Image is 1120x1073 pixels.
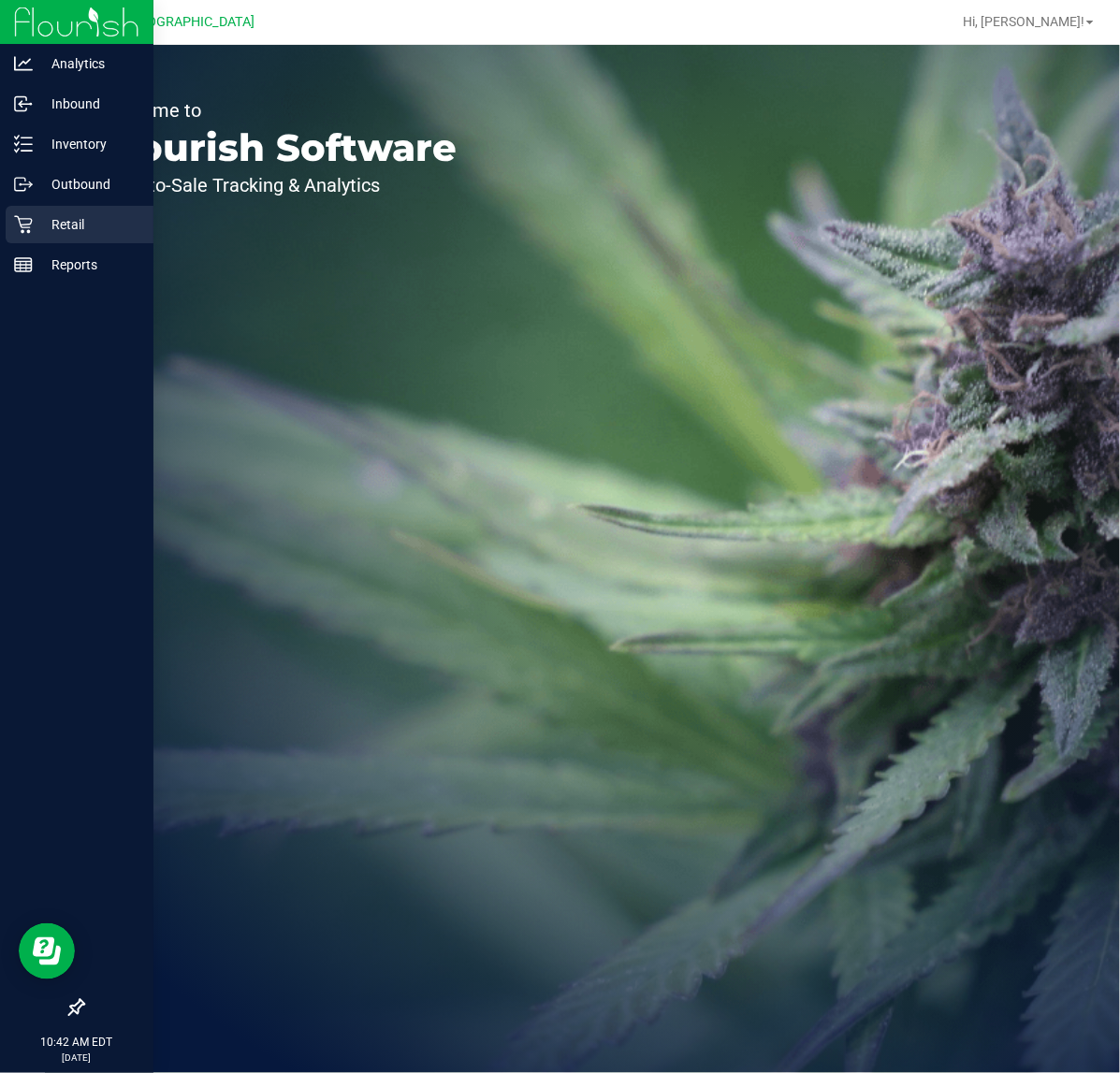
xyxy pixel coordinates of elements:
p: Analytics [33,52,145,75]
p: Outbound [33,173,145,196]
p: Retail [33,213,145,236]
p: Inbound [33,93,145,115]
p: Flourish Software [101,129,457,167]
iframe: Resource center [19,923,75,979]
inline-svg: Analytics [14,54,33,73]
p: 10:42 AM EDT [8,1034,145,1051]
p: Inventory [33,133,145,155]
p: [DATE] [8,1051,145,1065]
inline-svg: Inbound [14,94,33,113]
p: Reports [33,254,145,276]
inline-svg: Outbound [14,175,33,194]
p: Seed-to-Sale Tracking & Analytics [101,176,457,195]
inline-svg: Retail [14,215,33,234]
span: [GEOGRAPHIC_DATA] [127,14,255,30]
span: Hi, [PERSON_NAME]! [963,14,1084,29]
inline-svg: Inventory [14,135,33,153]
p: Welcome to [101,101,457,120]
inline-svg: Reports [14,255,33,274]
